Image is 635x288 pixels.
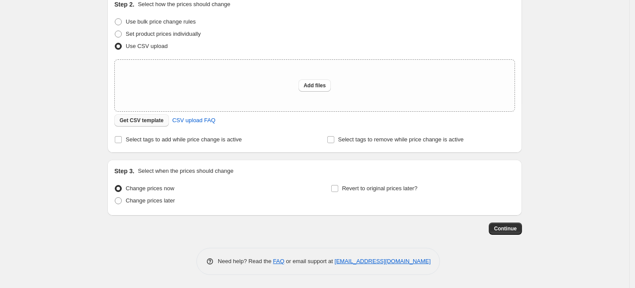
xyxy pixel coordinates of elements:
p: Select when the prices should change [138,167,233,175]
span: Select tags to add while price change is active [126,136,242,143]
h2: Step 3. [114,167,134,175]
a: [EMAIL_ADDRESS][DOMAIN_NAME] [335,258,431,264]
span: Add files [304,82,326,89]
span: Need help? Read the [218,258,273,264]
a: CSV upload FAQ [167,113,221,127]
span: Get CSV template [120,117,164,124]
span: Select tags to remove while price change is active [338,136,464,143]
button: Get CSV template [114,114,169,127]
span: Change prices now [126,185,174,192]
span: or email support at [285,258,335,264]
button: Continue [489,223,522,235]
span: Use bulk price change rules [126,18,196,25]
span: Revert to original prices later? [342,185,418,192]
span: Set product prices individually [126,31,201,37]
span: Continue [494,225,517,232]
span: CSV upload FAQ [172,116,216,125]
button: Add files [299,79,331,92]
a: FAQ [273,258,285,264]
span: Change prices later [126,197,175,204]
span: Use CSV upload [126,43,168,49]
